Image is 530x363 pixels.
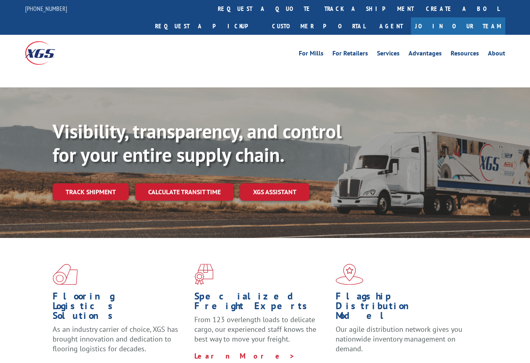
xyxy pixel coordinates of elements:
a: XGS ASSISTANT [240,183,309,201]
a: About [488,50,505,59]
a: Track shipment [53,183,129,200]
a: Advantages [409,50,442,59]
a: Resources [451,50,479,59]
a: Customer Portal [266,17,371,35]
a: Services [377,50,400,59]
a: For Mills [299,50,324,59]
a: [PHONE_NUMBER] [25,4,67,13]
a: Join Our Team [411,17,505,35]
p: From 123 overlength loads to delicate cargo, our experienced staff knows the best way to move you... [194,315,330,351]
img: xgs-icon-total-supply-chain-intelligence-red [53,264,78,285]
span: Our agile distribution network gives you nationwide inventory management on demand. [336,325,462,353]
a: Calculate transit time [135,183,234,201]
a: For Retailers [332,50,368,59]
a: Learn More > [194,351,295,361]
h1: Flooring Logistics Solutions [53,291,188,325]
img: xgs-icon-focused-on-flooring-red [194,264,213,285]
img: xgs-icon-flagship-distribution-model-red [336,264,364,285]
h1: Flagship Distribution Model [336,291,471,325]
span: As an industry carrier of choice, XGS has brought innovation and dedication to flooring logistics... [53,325,178,353]
a: Agent [371,17,411,35]
b: Visibility, transparency, and control for your entire supply chain. [53,119,342,167]
h1: Specialized Freight Experts [194,291,330,315]
a: Request a pickup [149,17,266,35]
